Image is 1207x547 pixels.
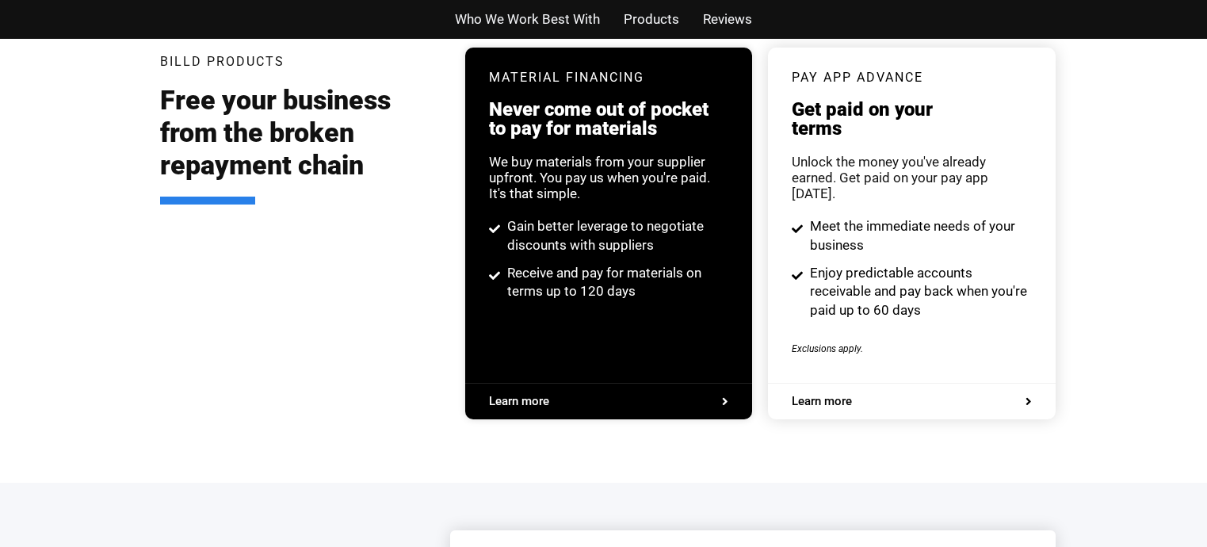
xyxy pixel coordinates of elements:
[489,100,728,138] h3: Never come out of pocket to pay for materials
[489,154,728,201] div: We buy materials from your supplier upfront. You pay us when you're paid. It's that simple.
[792,396,852,407] span: Learn more
[792,71,1031,84] h3: pay app advance
[489,396,549,407] span: Learn more
[792,100,1031,138] h3: Get paid on your terms
[160,84,442,205] h2: Free your business from the broken repayment chain
[806,264,1032,320] span: Enjoy predictable accounts receivable and pay back when you're paid up to 60 days
[792,154,1031,201] div: Unlock the money you've already earned. Get paid on your pay app [DATE].
[806,217,1032,255] span: Meet the immediate needs of your business
[703,8,752,31] a: Reviews
[503,217,729,255] span: Gain better leverage to negotiate discounts with suppliers
[792,396,1031,407] a: Learn more
[489,396,728,407] a: Learn more
[624,8,679,31] a: Products
[489,71,728,84] h3: Material Financing
[160,55,285,68] h3: Billd Products
[455,8,600,31] a: Who We Work Best With
[503,264,729,302] span: Receive and pay for materials on terms up to 120 days
[792,343,863,354] span: Exclusions apply.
